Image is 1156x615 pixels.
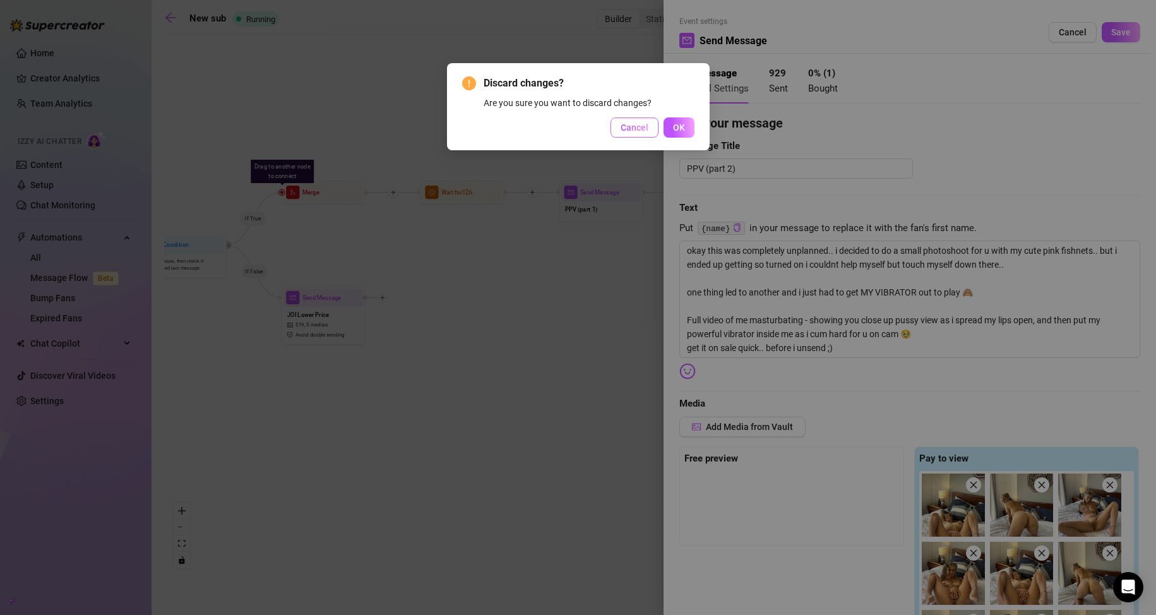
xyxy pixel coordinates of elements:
span: OK [673,122,685,133]
span: Discard changes? [484,76,694,91]
div: Open Intercom Messenger [1113,572,1143,602]
button: OK [664,117,694,138]
span: exclamation-circle [462,76,476,90]
div: Are you sure you want to discard changes? [484,96,694,110]
button: Cancel [611,117,658,138]
span: Cancel [621,122,648,133]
